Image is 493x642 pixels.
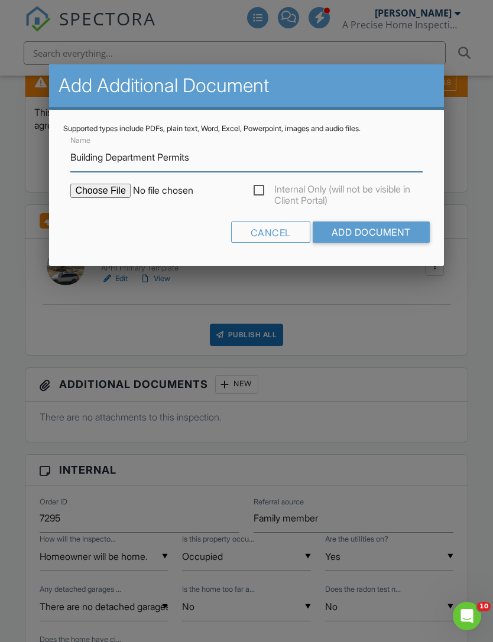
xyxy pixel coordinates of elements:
h2: Add Additional Document [59,74,434,97]
label: Internal Only (will not be visible in Client Portal) [254,184,423,198]
iframe: Intercom live chat [453,602,481,630]
span: 10 [477,602,491,611]
input: Add Document [313,221,430,243]
div: Cancel [231,221,310,243]
label: Name [70,135,90,146]
div: Supported types include PDFs, plain text, Word, Excel, Powerpoint, images and audio files. [63,124,429,133]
